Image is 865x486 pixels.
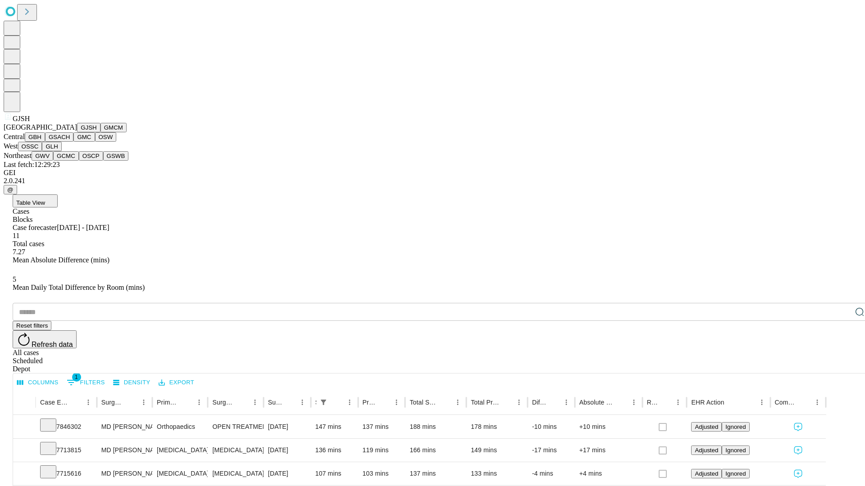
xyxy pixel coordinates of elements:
[513,396,525,409] button: Menu
[410,415,462,438] div: 188 mins
[390,396,403,409] button: Menu
[579,439,638,462] div: +17 mins
[77,123,100,132] button: GJSH
[18,466,31,482] button: Expand
[79,151,103,161] button: OSCP
[647,399,659,406] div: Resolved in EHR
[628,396,640,409] button: Menu
[125,396,137,409] button: Sort
[410,439,462,462] div: 166 mins
[579,462,638,485] div: +4 mins
[451,396,464,409] button: Menu
[212,462,259,485] div: [MEDICAL_DATA]
[40,462,92,485] div: 7715616
[4,142,18,150] span: West
[410,399,438,406] div: Total Scheduled Duration
[157,399,179,406] div: Primary Service
[296,396,309,409] button: Menu
[13,240,44,247] span: Total cases
[4,169,861,177] div: GEI
[317,396,330,409] div: 1 active filter
[69,396,82,409] button: Sort
[471,399,499,406] div: Total Predicted Duration
[157,415,203,438] div: Orthopaedics
[343,396,356,409] button: Menu
[691,469,722,478] button: Adjusted
[101,462,148,485] div: MD [PERSON_NAME]
[40,399,68,406] div: Case Epic Id
[73,132,95,142] button: GMC
[268,399,282,406] div: Surgery Date
[157,439,203,462] div: [MEDICAL_DATA]
[249,396,261,409] button: Menu
[695,447,718,454] span: Adjusted
[756,396,768,409] button: Menu
[471,415,523,438] div: 178 mins
[57,224,109,231] span: [DATE] - [DATE]
[13,232,19,239] span: 11
[691,399,724,406] div: EHR Action
[13,115,30,122] span: GJSH
[725,423,746,430] span: Ignored
[331,396,343,409] button: Sort
[615,396,628,409] button: Sort
[64,375,107,390] button: Show filters
[811,396,824,409] button: Menu
[13,248,25,256] span: 7.27
[157,462,203,485] div: [MEDICAL_DATA]
[317,396,330,409] button: Show filters
[547,396,560,409] button: Sort
[659,396,672,409] button: Sort
[236,396,249,409] button: Sort
[13,321,51,330] button: Reset filters
[180,396,193,409] button: Sort
[13,283,145,291] span: Mean Daily Total Difference by Room (mins)
[695,423,718,430] span: Adjusted
[363,462,401,485] div: 103 mins
[18,142,42,151] button: OSSC
[725,470,746,477] span: Ignored
[4,177,861,185] div: 2.0.241
[410,462,462,485] div: 137 mins
[363,399,377,406] div: Predicted In Room Duration
[42,142,61,151] button: GLH
[315,439,354,462] div: 136 mins
[268,415,306,438] div: [DATE]
[40,439,92,462] div: 7713815
[691,422,722,432] button: Adjusted
[4,133,25,140] span: Central
[725,447,746,454] span: Ignored
[13,256,109,264] span: Mean Absolute Difference (mins)
[378,396,390,409] button: Sort
[722,422,749,432] button: Ignored
[363,415,401,438] div: 137 mins
[363,439,401,462] div: 119 mins
[500,396,513,409] button: Sort
[193,396,205,409] button: Menu
[212,415,259,438] div: OPEN TREATMENT [MEDICAL_DATA]
[13,224,57,231] span: Case forecaster
[25,132,45,142] button: GBH
[579,399,614,406] div: Absolute Difference
[101,439,148,462] div: MD [PERSON_NAME]
[672,396,684,409] button: Menu
[722,445,749,455] button: Ignored
[111,376,153,390] button: Density
[13,275,16,283] span: 5
[798,396,811,409] button: Sort
[32,341,73,348] span: Refresh data
[212,439,259,462] div: [MEDICAL_DATA]
[315,415,354,438] div: 147 mins
[16,199,45,206] span: Table View
[103,151,129,161] button: GSWB
[7,186,14,193] span: @
[100,123,127,132] button: GMCM
[45,132,73,142] button: GSACH
[283,396,296,409] button: Sort
[40,415,92,438] div: 7846302
[4,152,32,159] span: Northeast
[532,415,570,438] div: -10 mins
[268,439,306,462] div: [DATE]
[691,445,722,455] button: Adjusted
[532,439,570,462] div: -17 mins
